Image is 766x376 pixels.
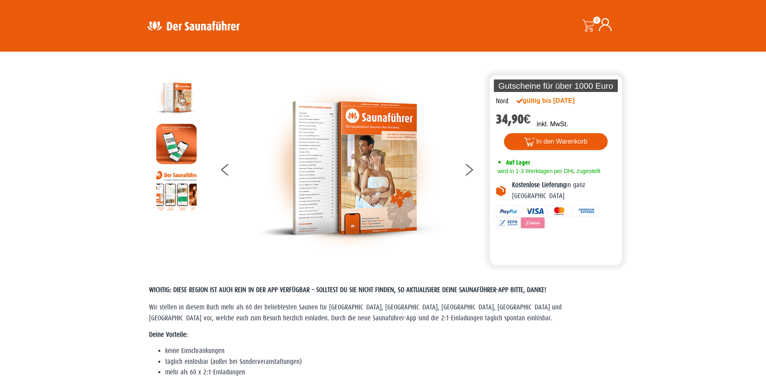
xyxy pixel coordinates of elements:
span: 0 [593,17,600,24]
p: inkl. MwSt. [537,119,568,129]
span: Auf Lager [506,159,530,166]
li: keine Einschränkungen [165,346,617,356]
b: Kostenlose Lieferung [512,181,566,189]
bdi: 34,90 [496,112,531,127]
img: MOCKUP-iPhone_regional [156,124,197,164]
div: gültig bis [DATE] [516,96,592,106]
strong: Deine Vorteile: [149,331,188,338]
div: Nord [496,96,508,107]
span: WICHTIG: DIESE REGION IST AUCH REIN IN DER APP VERFÜGBAR – SOLLTEST DU SIE NICHT FINDEN, SO AKTUA... [149,286,546,294]
span: wird in 1-3 Werktagen per DHL zugestellt [496,168,600,174]
button: In den Warenkorb [504,133,608,150]
li: täglich einlösbar (außer bei Sonderveranstaltungen) [165,357,617,367]
img: der-saunafuehrer-2025-nord [259,77,441,259]
span: € [524,112,531,127]
span: Wir stellen in diesem Buch mehr als 60 der beliebtesten Saunen für [GEOGRAPHIC_DATA], [GEOGRAPHIC... [149,303,562,322]
img: der-saunafuehrer-2025-nord [156,77,197,118]
p: Gutscheine für über 1000 Euro [494,79,618,92]
p: in ganz [GEOGRAPHIC_DATA] [512,180,616,201]
img: Anleitung7tn [156,170,197,211]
